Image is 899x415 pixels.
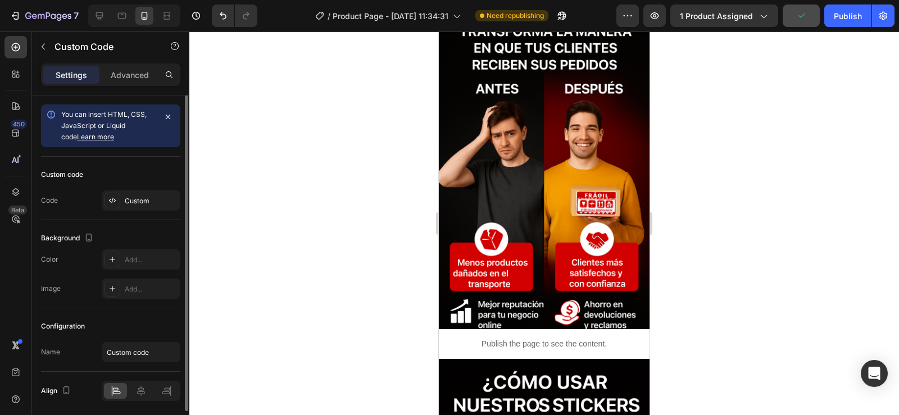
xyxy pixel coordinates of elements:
[74,9,79,22] p: 7
[680,10,753,22] span: 1 product assigned
[4,4,84,27] button: 7
[125,196,178,206] div: Custom
[77,133,114,141] a: Learn more
[824,4,871,27] button: Publish
[670,4,778,27] button: 1 product assigned
[8,206,27,215] div: Beta
[487,11,544,21] span: Need republishing
[55,40,150,53] p: Custom Code
[834,10,862,22] div: Publish
[41,347,60,357] div: Name
[11,120,27,129] div: 450
[41,321,85,331] div: Configuration
[125,284,178,294] div: Add...
[61,110,147,141] span: You can insert HTML, CSS, JavaScript or Liquid code
[125,255,178,265] div: Add...
[41,231,96,246] div: Background
[56,69,87,81] p: Settings
[861,360,888,387] div: Open Intercom Messenger
[328,10,330,22] span: /
[41,254,58,264] div: Color
[212,4,257,27] div: Undo/Redo
[41,284,61,294] div: Image
[333,10,448,22] span: Product Page - [DATE] 11:34:31
[439,31,650,415] iframe: Design area
[41,170,83,180] div: Custom code
[41,195,58,206] div: Code
[111,69,149,81] p: Advanced
[41,384,73,399] div: Align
